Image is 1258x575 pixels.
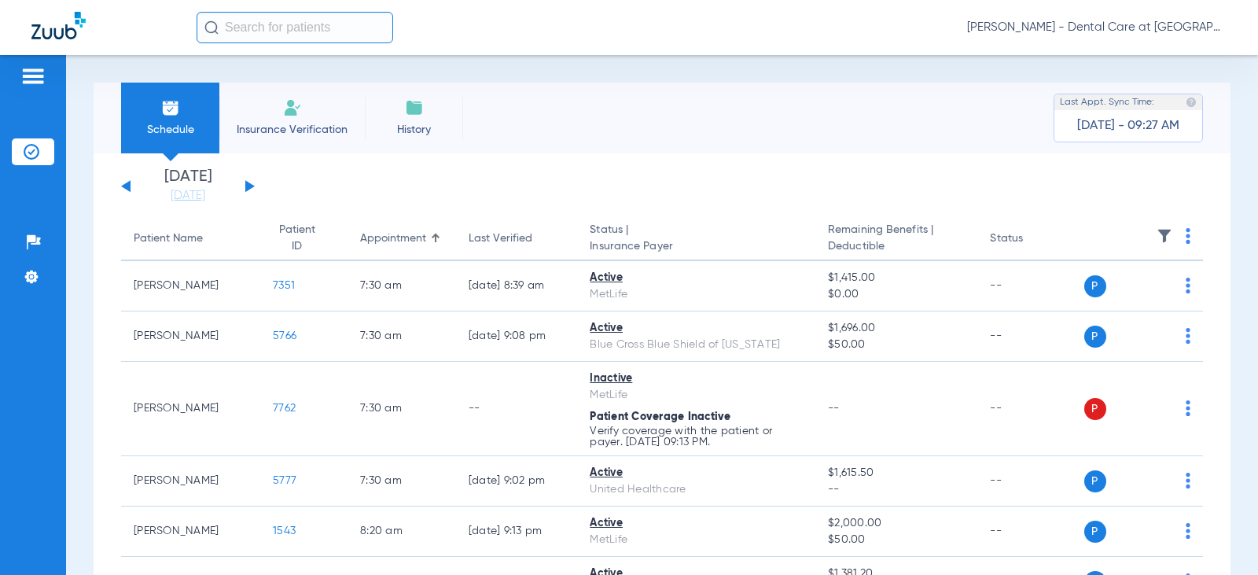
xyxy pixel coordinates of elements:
span: History [377,122,451,138]
td: -- [977,507,1083,557]
span: 5766 [273,330,296,341]
div: MetLife [590,387,803,404]
img: group-dot-blue.svg [1186,400,1190,416]
td: [DATE] 8:39 AM [456,261,578,311]
th: Status [977,217,1083,261]
th: Remaining Benefits | [815,217,977,261]
div: Patient Name [134,230,248,247]
td: -- [977,311,1083,362]
div: Active [590,515,803,532]
td: [PERSON_NAME] [121,311,260,362]
div: MetLife [590,286,803,303]
img: Search Icon [204,20,219,35]
td: -- [977,456,1083,507]
span: $50.00 [828,337,965,353]
input: Search for patients [197,12,393,43]
td: 7:30 AM [348,362,456,456]
div: Patient ID [273,222,335,255]
span: P [1084,326,1106,348]
div: Patient Name [134,230,203,247]
td: [DATE] 9:02 PM [456,456,578,507]
img: last sync help info [1186,97,1197,108]
span: Deductible [828,238,965,255]
img: History [405,98,424,117]
span: P [1084,398,1106,420]
div: Appointment [360,230,426,247]
div: Blue Cross Blue Shield of [US_STATE] [590,337,803,353]
td: [PERSON_NAME] [121,261,260,311]
span: 7762 [273,403,296,414]
span: P [1084,521,1106,543]
div: Active [590,270,803,286]
span: [DATE] - 09:27 AM [1077,118,1179,134]
img: group-dot-blue.svg [1186,278,1190,293]
span: 7351 [273,280,295,291]
div: United Healthcare [590,481,803,498]
img: filter.svg [1157,228,1172,244]
span: Insurance Verification [231,122,353,138]
img: Schedule [161,98,180,117]
span: $1,615.50 [828,465,965,481]
p: Verify coverage with the patient or payer. [DATE] 09:13 PM. [590,426,803,448]
div: Patient ID [273,222,321,255]
span: P [1084,275,1106,297]
td: -- [456,362,578,456]
div: Last Verified [469,230,532,247]
td: [DATE] 9:08 PM [456,311,578,362]
div: Last Verified [469,230,565,247]
div: Active [590,465,803,481]
img: Zuub Logo [31,12,86,39]
span: 5777 [273,475,296,486]
a: [DATE] [141,188,235,204]
span: 1543 [273,525,296,536]
td: 8:20 AM [348,507,456,557]
div: Appointment [360,230,443,247]
li: [DATE] [141,169,235,204]
img: Manual Insurance Verification [283,98,302,117]
span: Patient Coverage Inactive [590,411,730,422]
span: -- [828,481,965,498]
div: Active [590,320,803,337]
div: Inactive [590,370,803,387]
span: $1,415.00 [828,270,965,286]
th: Status | [577,217,815,261]
td: [PERSON_NAME] [121,507,260,557]
span: $0.00 [828,286,965,303]
td: 7:30 AM [348,261,456,311]
img: group-dot-blue.svg [1186,473,1190,488]
span: P [1084,470,1106,492]
img: group-dot-blue.svg [1186,523,1190,539]
td: [DATE] 9:13 PM [456,507,578,557]
td: [PERSON_NAME] [121,456,260,507]
img: group-dot-blue.svg [1186,228,1190,244]
img: group-dot-blue.svg [1186,328,1190,344]
span: Schedule [133,122,208,138]
span: $1,696.00 [828,320,965,337]
span: $50.00 [828,532,965,548]
div: MetLife [590,532,803,548]
span: [PERSON_NAME] - Dental Care at [GEOGRAPHIC_DATA] [967,20,1227,35]
span: -- [828,403,840,414]
img: hamburger-icon [20,67,46,86]
td: [PERSON_NAME] [121,362,260,456]
td: -- [977,362,1083,456]
span: Last Appt. Sync Time: [1060,94,1154,110]
span: $2,000.00 [828,515,965,532]
td: 7:30 AM [348,456,456,507]
td: 7:30 AM [348,311,456,362]
span: Insurance Payer [590,238,803,255]
td: -- [977,261,1083,311]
